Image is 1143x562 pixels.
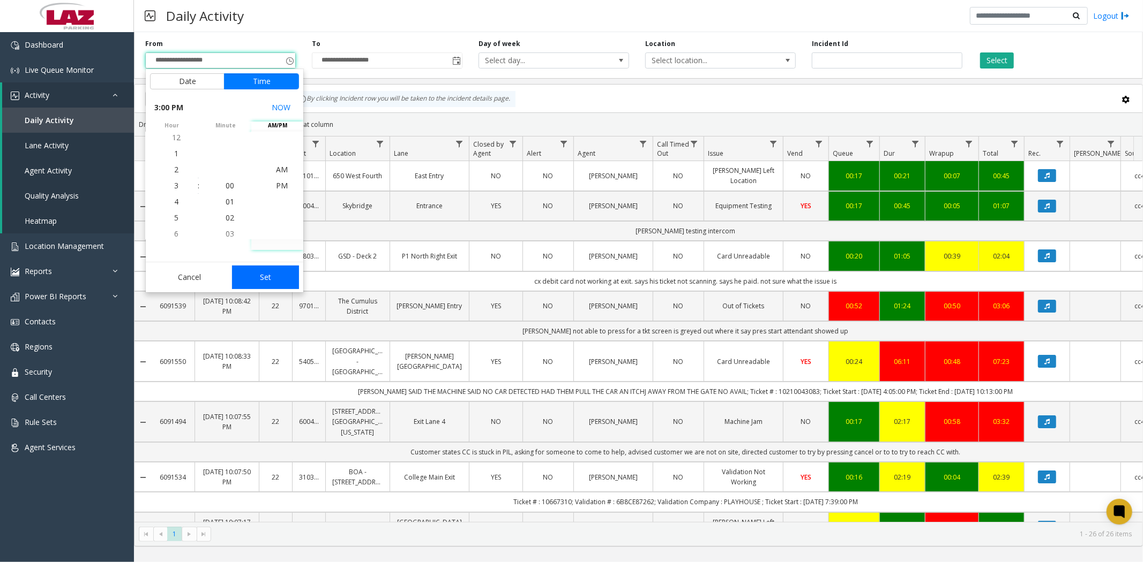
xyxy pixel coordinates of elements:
[529,201,567,211] a: NO
[886,356,918,367] a: 06:11
[835,301,873,311] div: 00:52
[835,416,873,427] a: 00:17
[476,201,516,211] a: YES
[932,171,972,181] a: 00:07
[11,343,19,352] img: 'icon'
[158,301,188,311] a: 6091539
[167,527,182,541] span: Page 1
[135,115,1142,134] div: Drag a column header and drop it here to group by that column
[174,164,178,174] span: 2
[932,301,972,311] div: 00:50
[1104,136,1118,151] a: Parker Filter Menu
[636,136,651,151] a: Agent Filter Menu
[476,251,516,261] a: NO
[172,132,181,142] span: 12
[491,473,501,482] span: YES
[790,201,822,211] a: YES
[835,171,873,181] a: 00:17
[687,136,701,151] a: Call Timed Out Filter Menu
[330,149,356,158] span: Location
[479,39,520,49] label: Day of week
[2,183,134,208] a: Quality Analysis
[932,356,972,367] a: 00:48
[1121,10,1130,21] img: logout
[711,251,776,261] a: Card Unreadable
[886,301,918,311] a: 01:24
[2,82,134,108] a: Activity
[174,212,178,223] span: 5
[283,53,295,68] span: Toggle popup
[218,529,1132,538] kendo-pager-info: 1 - 26 of 26 items
[2,158,134,183] a: Agent Activity
[506,136,520,151] a: Closed by Agent Filter Menu
[25,90,49,100] span: Activity
[25,191,79,201] span: Quality Analysis
[711,201,776,211] a: Equipment Testing
[801,171,811,180] span: NO
[835,472,873,482] a: 00:16
[174,148,178,158] span: 1
[25,65,94,75] span: Live Queue Monitor
[657,140,689,158] span: Call Timed Out
[267,98,295,117] button: Select now
[397,517,462,537] a: [GEOGRAPHIC_DATA] Ped Door
[863,136,877,151] a: Queue Filter Menu
[11,92,19,100] img: 'icon'
[394,149,408,158] span: Lane
[299,201,319,211] a: 600430
[557,136,571,151] a: Alert Filter Menu
[711,165,776,186] a: [PERSON_NAME] Left Location
[226,196,234,207] span: 01
[660,301,697,311] a: NO
[135,302,152,311] a: Collapse Details
[198,180,199,191] div: :
[711,356,776,367] a: Card Unreadable
[491,201,501,210] span: YES
[580,416,646,427] a: [PERSON_NAME]
[985,472,1018,482] div: 02:39
[11,393,19,402] img: 'icon'
[25,316,56,326] span: Contacts
[25,266,52,276] span: Reports
[25,115,74,125] span: Daily Activity
[833,149,853,158] span: Queue
[660,356,697,367] a: NO
[2,208,134,233] a: Heatmap
[201,296,252,316] a: [DATE] 10:08:42 PM
[11,318,19,326] img: 'icon'
[646,53,765,68] span: Select location...
[332,346,383,377] a: [GEOGRAPHIC_DATA] - [GEOGRAPHIC_DATA]
[332,251,383,261] a: GSD - Deck 2
[476,472,516,482] a: YES
[985,201,1018,211] a: 01:07
[801,357,811,366] span: YES
[908,136,923,151] a: Dur Filter Menu
[580,472,646,482] a: [PERSON_NAME]
[11,419,19,427] img: 'icon'
[766,136,781,151] a: Issue Filter Menu
[266,472,286,482] a: 22
[226,212,234,223] span: 02
[578,149,595,158] span: Agent
[580,301,646,311] a: [PERSON_NAME]
[135,136,1142,522] div: Data table
[226,229,234,239] span: 03
[886,251,918,261] a: 01:05
[884,149,895,158] span: Dur
[812,136,826,151] a: Vend Filter Menu
[11,293,19,301] img: 'icon'
[158,472,188,482] a: 6091534
[299,356,319,367] a: 540528
[580,171,646,181] a: [PERSON_NAME]
[397,472,462,482] a: College Main Exit
[787,149,803,158] span: Vend
[932,251,972,261] a: 00:39
[932,201,972,211] a: 00:05
[145,39,163,49] label: From
[985,356,1018,367] a: 07:23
